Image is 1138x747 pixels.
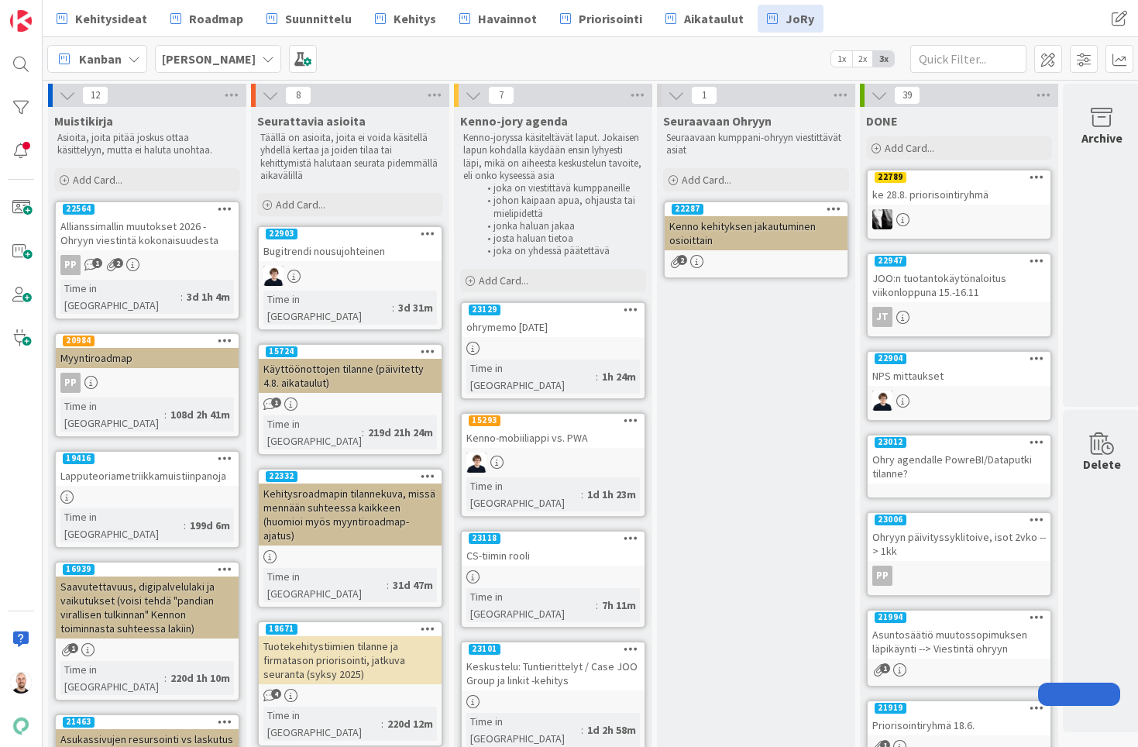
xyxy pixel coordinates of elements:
div: Time in [GEOGRAPHIC_DATA] [466,713,581,747]
a: Havainnot [450,5,546,33]
div: 15724 [266,346,297,357]
a: Kehitysideat [47,5,156,33]
div: 22903 [259,227,442,241]
div: 7h 11m [598,597,640,614]
div: 21463 [63,717,95,728]
span: Havainnot [478,9,537,28]
div: 15293 [462,414,645,428]
div: 21994 [875,612,906,623]
a: 23118CS-tiimin rooliTime in [GEOGRAPHIC_DATA]:7h 11m [460,530,646,628]
div: CS-tiimin rooli [462,546,645,566]
span: Aikataulut [684,9,744,28]
div: 23129ohrymemo [DATE] [462,303,645,337]
span: Kenno-jory agenda [460,113,568,129]
span: : [381,715,383,732]
span: 4 [271,689,281,699]
a: 22789ke 28.8. priorisointiryhmäKV [866,169,1052,240]
div: 19416 [63,453,95,464]
div: Ohry agendalle PowreBI/Dataputki tilanne? [868,449,1050,484]
div: 22904 [875,353,906,364]
a: 23006Ohryyn päivityssyklitoive, isot 2vko --> 1kkPP [866,511,1052,597]
span: 2x [852,51,873,67]
div: 20984 [63,336,95,346]
b: [PERSON_NAME] [162,51,256,67]
div: 23129 [462,303,645,317]
div: 18671Tuotekehitystiimien tilanne ja firmatason priorisointi, jatkuva seuranta (syksy 2025) [259,622,442,684]
img: TM [10,672,32,694]
span: Muistikirja [54,113,113,129]
div: 21919 [875,703,906,714]
div: Myyntiroadmap [56,348,239,368]
img: KV [872,209,892,229]
div: Allianssimallin muutokset 2026 - Ohryyn viestintä kokonaisuudesta [56,216,239,250]
a: Suunnittelu [257,5,361,33]
li: joka on yhdessä päätettävä [479,245,644,257]
div: 23101 [462,642,645,656]
p: Kenno-joryssa käsiteltävät laput. Jokaisen lapun kohdalla käydään ensin lyhyesti läpi, mikä on ai... [463,132,643,182]
span: : [392,299,394,316]
span: 12 [82,86,108,105]
div: 22947 [868,254,1050,268]
div: Tuotekehitystiimien tilanne ja firmatason priorisointi, jatkuva seuranta (syksy 2025) [259,636,442,684]
span: : [581,721,583,738]
span: Roadmap [189,9,243,28]
a: Kehitys [366,5,445,33]
div: Time in [GEOGRAPHIC_DATA] [263,415,362,449]
img: avatar [10,715,32,737]
a: 22947JOO:n tuotantokäytönaloitus viikonloppuna 15.-16.11JT [866,253,1052,338]
div: 23012Ohry agendalle PowreBI/Dataputki tilanne? [868,435,1050,484]
a: 15293Kenno-mobiiliappi vs. PWAMTTime in [GEOGRAPHIC_DATA]:1d 1h 23m [460,412,646,518]
div: 22789 [868,170,1050,184]
span: 8 [285,86,311,105]
div: 220d 12m [383,715,437,732]
div: 219d 21h 24m [364,424,437,441]
div: Keskustelu: Tuntierittelyt / Case JOO Group ja linkit -kehitys [462,656,645,690]
p: Täällä on asioita, joita ei voida käsitellä yhdellä kertaa ja joiden tilaa tai kehittymistä halut... [260,132,440,182]
div: 21919 [868,701,1050,715]
div: 21994 [868,611,1050,625]
span: 2 [113,258,123,268]
span: Add Card... [479,274,528,287]
div: Käyttöönottojen tilanne (päivitetty 4.8. aikataulut) [259,359,442,393]
div: 31d 47m [389,577,437,594]
div: 1d 1h 23m [583,486,640,503]
div: MT [868,391,1050,411]
div: Asuntosäätiö muutossopimuksen läpikäynti --> Viestintä ohryyn [868,625,1050,659]
div: 23006 [875,515,906,525]
div: 199d 6m [186,517,234,534]
div: 18671 [266,624,297,635]
div: 22564 [56,202,239,216]
a: 21994Asuntosäätiö muutossopimuksen läpikäynti --> Viestintä ohryyn [866,609,1052,687]
a: Priorisointi [551,5,652,33]
div: 22947JOO:n tuotantokäytönaloitus viikonloppuna 15.-16.11 [868,254,1050,302]
div: 22904NPS mittaukset [868,352,1050,386]
div: NPS mittaukset [868,366,1050,386]
div: 23012 [875,437,906,448]
div: 23129 [469,305,500,315]
div: Lapputeoriametriikkamuistiinpanoja [56,466,239,486]
a: 18671Tuotekehitystiimien tilanne ja firmatason priorisointi, jatkuva seuranta (syksy 2025)Time in... [257,621,443,747]
span: 1 [92,258,102,268]
div: Time in [GEOGRAPHIC_DATA] [466,477,581,511]
div: 22332Kehitysroadmapin tilannekuva, missä mennään suhteessa kaikkeen (huomioi myös myyntiroadmap-a... [259,470,442,546]
a: 22564Allianssimallin muutokset 2026 - Ohryyn viestintä kokonaisuudestaPPTime in [GEOGRAPHIC_DATA]... [54,201,240,320]
div: PP [56,373,239,393]
span: 3x [873,51,894,67]
span: Kehitys [394,9,436,28]
div: 1d 2h 58m [583,721,640,738]
div: Ohryyn päivityssyklitoive, isot 2vko --> 1kk [868,527,1050,561]
div: 15293 [469,415,500,426]
div: 15293Kenno-mobiiliappi vs. PWA [462,414,645,448]
p: Seuraavaan kumppani-ohryyn viestittävät asiat [666,132,846,157]
li: joka on viestittävä kumppaneille [479,182,644,194]
span: 2 [677,255,687,265]
div: 23012 [868,435,1050,449]
span: 1x [831,51,852,67]
div: 22904 [868,352,1050,366]
div: 23101 [469,644,500,655]
span: Kehitysideat [75,9,147,28]
div: 23118 [469,533,500,544]
a: 19416LapputeoriametriikkamuistiinpanojaTime in [GEOGRAPHIC_DATA]:199d 6m [54,450,240,549]
div: Time in [GEOGRAPHIC_DATA] [60,661,164,695]
span: : [180,288,183,305]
